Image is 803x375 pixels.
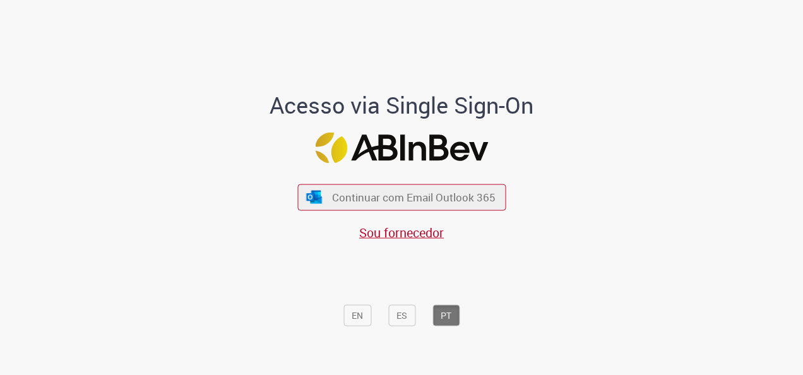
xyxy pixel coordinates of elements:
[359,223,444,241] a: Sou fornecedor
[306,190,323,203] img: ícone Azure/Microsoft 360
[343,304,371,326] button: EN
[432,304,460,326] button: PT
[388,304,415,326] button: ES
[332,190,496,205] span: Continuar com Email Outlook 365
[315,133,488,164] img: Logo ABInBev
[297,184,506,210] button: ícone Azure/Microsoft 360 Continuar com Email Outlook 365
[227,92,577,117] h1: Acesso via Single Sign-On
